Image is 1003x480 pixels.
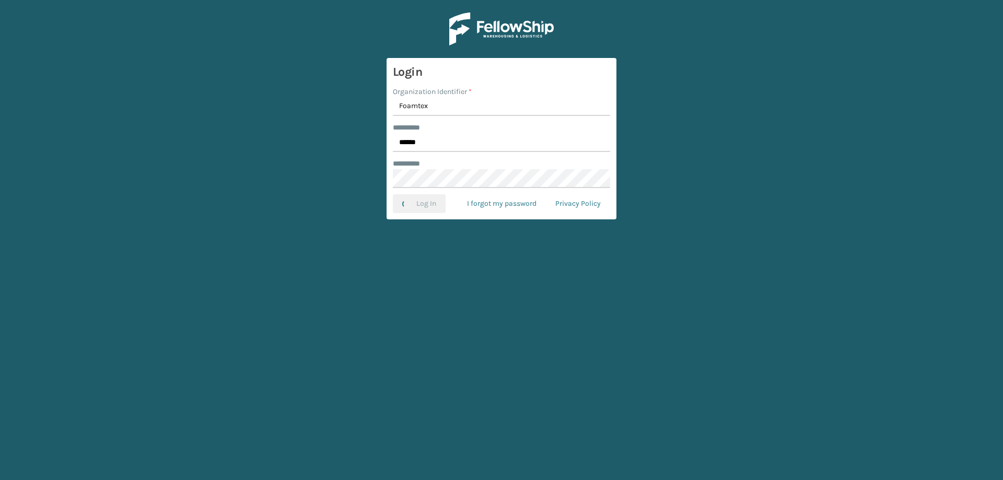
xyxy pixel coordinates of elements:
[449,13,554,45] img: Logo
[393,64,610,80] h3: Login
[393,194,446,213] button: Log In
[393,86,472,97] label: Organization Identifier
[458,194,546,213] a: I forgot my password
[546,194,610,213] a: Privacy Policy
